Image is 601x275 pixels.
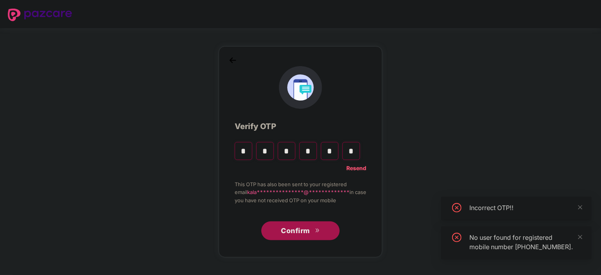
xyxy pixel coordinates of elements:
[227,54,239,66] img: back_icon
[281,225,310,236] span: Confirm
[452,233,462,242] span: close-circle
[299,142,317,160] input: Digit 4
[577,205,583,210] span: close
[321,142,339,160] input: Digit 5
[279,66,322,109] img: logo
[278,142,295,160] input: Digit 3
[235,120,366,133] div: Verify OTP
[577,234,583,240] span: close
[469,233,582,252] div: No user found for registered mobile number [PHONE_NUMBER].
[469,203,582,212] div: Incorrect OTP!!
[235,188,366,196] span: email in case
[315,228,320,234] span: double-right
[235,180,366,188] span: This OTP has also been sent to your registered
[256,142,274,160] input: Digit 2
[235,196,366,204] span: you have not received OTP on your mobile
[342,142,360,160] input: Digit 6
[235,142,252,160] input: Please enter verification code. Digit 1
[261,221,340,240] button: Confirmdouble-right
[346,164,366,173] a: Resend
[452,203,462,212] span: close-circle
[8,9,72,21] img: logo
